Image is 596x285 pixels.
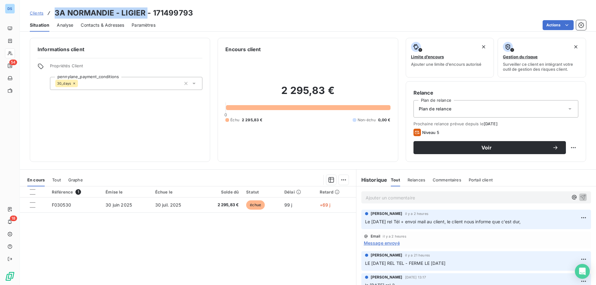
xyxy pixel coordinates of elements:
span: 99 j [284,202,292,207]
span: Limite d’encours [411,54,444,59]
span: 2 295,83 € [242,117,263,123]
span: Commentaires [433,177,461,182]
span: Non-échu [358,117,376,123]
div: Émise le [106,189,147,194]
div: DS [5,4,15,14]
div: Référence [52,189,98,195]
span: Surveiller ce client en intégrant votre outil de gestion des risques client. [503,62,581,72]
span: 2 295,83 € [204,202,239,208]
span: Relances [408,177,425,182]
span: Propriétés Client [50,63,202,72]
span: En cours [27,177,45,182]
span: Analyse [57,22,73,28]
button: Gestion du risqueSurveiller ce client en intégrant votre outil de gestion des risques client. [498,38,586,78]
button: Actions [543,20,574,30]
span: Le [DATE] rel Tél + envoi mail au client, le client nous informe que c'est dur, [365,219,521,224]
span: Graphe [68,177,83,182]
span: 54 [9,60,17,65]
h6: Informations client [38,46,202,53]
span: Email [371,234,381,238]
div: Retard [320,189,352,194]
span: il y a 2 heures [405,212,428,216]
span: [PERSON_NAME] [371,274,403,280]
span: Gestion du risque [503,54,538,59]
span: 0 [224,112,227,117]
span: 30 juil. 2025 [155,202,181,207]
button: Voir [413,141,566,154]
span: Clients [30,11,43,16]
span: [PERSON_NAME] [371,252,403,258]
div: Délai [284,189,312,194]
span: 30 juin 2025 [106,202,132,207]
div: Échue le [155,189,197,194]
span: [PERSON_NAME] [371,211,403,216]
span: Situation [30,22,49,28]
button: Limite d’encoursAjouter une limite d’encours autorisé [406,38,494,78]
span: [DATE] [484,121,498,126]
span: Échu [230,117,239,123]
span: il y a 2 heures [383,234,406,238]
span: 0,00 € [378,117,391,123]
h2: 2 295,83 € [225,84,390,103]
span: 18 [10,216,17,221]
span: Niveau 5 [422,130,439,135]
h6: Relance [413,89,578,96]
span: +69 j [320,202,331,207]
span: LE [DATE] REL TEL - FERME LE [DATE] [365,261,445,266]
div: Solde dû [204,189,239,194]
span: Plan de relance [419,106,451,112]
div: Open Intercom Messenger [575,264,590,279]
span: [DATE] 13:17 [405,275,426,279]
span: Prochaine relance prévue depuis le [413,121,578,126]
img: Logo LeanPay [5,271,15,281]
span: Message envoyé [364,240,400,246]
h6: Encours client [225,46,261,53]
span: Contacts & Adresses [81,22,124,28]
span: 1 [75,189,81,195]
a: Clients [30,10,43,16]
input: Ajouter une valeur [78,81,83,86]
span: Paramètres [132,22,156,28]
span: Tout [391,177,400,182]
h6: Historique [356,176,387,184]
span: Tout [52,177,61,182]
div: Statut [246,189,277,194]
span: Portail client [469,177,493,182]
h3: 3A NORMANDIE - LIGIER - 171499793 [55,7,193,19]
span: il y a 21 heures [405,253,430,257]
span: 30_days [57,82,71,85]
span: F030530 [52,202,71,207]
span: échue [246,200,265,210]
span: Ajouter une limite d’encours autorisé [411,62,481,67]
span: Voir [421,145,552,150]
